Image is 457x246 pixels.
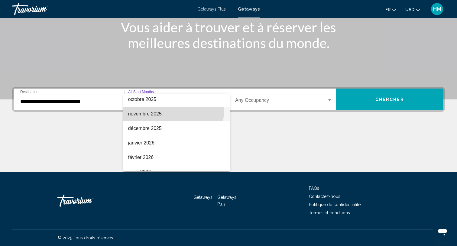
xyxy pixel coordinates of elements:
span: octobre 2025 [128,92,225,107]
span: mars 2026 [128,165,225,179]
iframe: Bouton de lancement de la fenêtre de messagerie [433,222,452,241]
span: janvier 2026 [128,136,225,150]
span: décembre 2025 [128,121,225,136]
span: novembre 2025 [128,107,225,121]
span: février 2026 [128,150,225,165]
